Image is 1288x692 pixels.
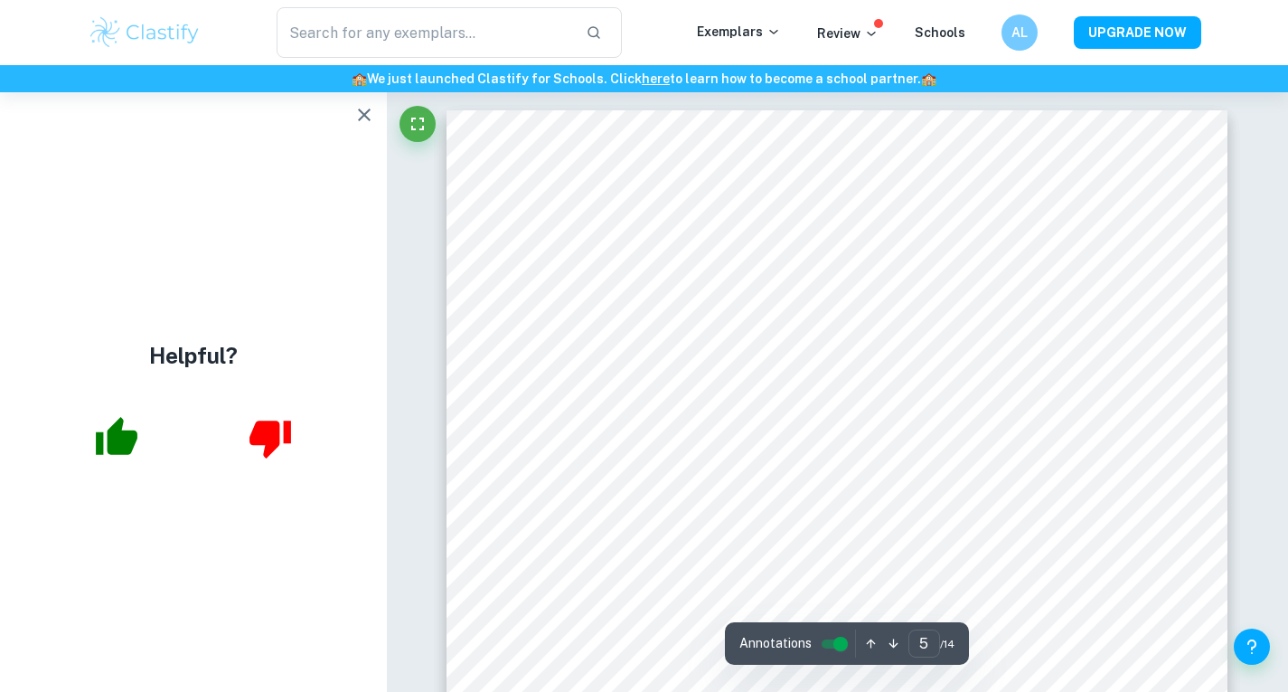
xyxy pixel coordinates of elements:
[915,25,965,40] a: Schools
[88,14,202,51] img: Clastify logo
[1234,629,1270,665] button: Help and Feedback
[1001,14,1038,51] button: AL
[1009,23,1029,43] h6: AL
[4,69,1284,89] h6: We just launched Clastify for Schools. Click to learn how to become a school partner.
[352,71,367,86] span: 🏫
[1074,16,1201,49] button: UPGRADE NOW
[400,106,436,142] button: Fullscreen
[149,339,238,372] h4: Helpful?
[277,7,572,58] input: Search for any exemplars...
[817,24,879,43] p: Review
[940,636,954,652] span: / 14
[642,71,670,86] a: here
[697,22,781,42] p: Exemplars
[921,71,936,86] span: 🏫
[739,634,812,653] span: Annotations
